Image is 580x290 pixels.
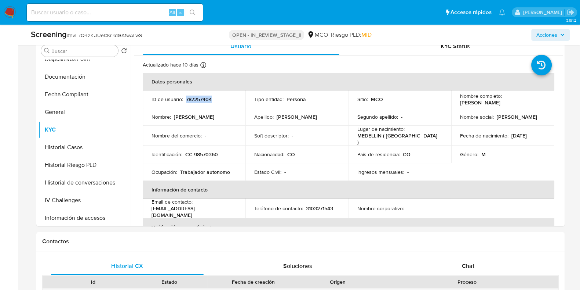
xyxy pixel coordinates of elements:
[254,205,303,212] p: Teléfono de contacto :
[460,93,502,99] p: Nombre completo :
[229,30,304,40] p: OPEN - IN_REVIEW_STAGE_II
[283,262,312,270] span: Soluciones
[143,73,554,90] th: Datos personales
[152,96,183,103] p: ID de usuario :
[174,114,214,120] p: [PERSON_NAME]
[307,31,328,39] div: MCO
[38,156,130,174] button: Historial Riesgo PLD
[460,114,494,120] p: Nombre social :
[38,209,130,227] button: Información de accesos
[287,96,306,103] p: Persona
[357,132,440,146] p: MEDELLIN ( [GEOGRAPHIC_DATA] )
[357,126,405,132] p: Lugar de nacimiento :
[460,99,500,106] p: [PERSON_NAME]
[38,86,130,103] button: Fecha Compliant
[152,169,177,175] p: Ocupación :
[357,205,404,212] p: Nombre corporativo :
[111,262,143,270] span: Historial CX
[460,151,478,158] p: Género :
[523,9,564,16] p: marcela.perdomo@mercadolibre.com.co
[152,198,193,205] p: Email de contacto :
[38,174,130,191] button: Historial de conversaciones
[460,132,508,139] p: Fecha de nacimiento :
[254,96,284,103] p: Tipo entidad :
[284,169,286,175] p: -
[287,151,295,158] p: CO
[186,96,212,103] p: 787257404
[371,96,383,103] p: MCO
[361,31,371,39] span: MID
[499,9,505,15] a: Notificaciones
[179,9,182,16] span: s
[121,48,127,56] button: Volver al orden por defecto
[185,7,200,18] button: search-icon
[212,278,295,286] div: Fecha de creación
[407,169,409,175] p: -
[481,151,486,158] p: M
[511,132,527,139] p: [DATE]
[254,132,289,139] p: Soft descriptor :
[531,29,570,41] button: Acciones
[143,61,198,68] p: Actualizado hace 10 días
[306,205,333,212] p: 3103271543
[566,17,576,23] span: 3.161.2
[38,68,130,86] button: Documentación
[143,181,554,198] th: Información de contacto
[152,132,202,139] p: Nombre del comercio :
[205,132,206,139] p: -
[401,114,402,120] p: -
[441,42,470,50] span: KYC Status
[292,132,293,139] p: -
[38,121,130,139] button: KYC
[357,169,404,175] p: Ingresos mensuales :
[51,48,115,54] input: Buscar
[567,8,574,16] a: Salir
[403,151,411,158] p: CO
[331,31,371,39] span: Riesgo PLD:
[38,103,130,121] button: General
[536,29,557,41] span: Acciones
[31,28,67,40] b: Screening
[185,151,218,158] p: CC 98570360
[357,96,368,103] p: Sitio :
[462,262,474,270] span: Chat
[381,278,553,286] div: Proceso
[152,114,171,120] p: Nombre :
[143,218,554,236] th: Verificación y cumplimiento
[38,139,130,156] button: Historial Casos
[42,238,559,245] h1: Contactos
[305,278,371,286] div: Origen
[169,9,175,16] span: Alt
[277,114,317,120] p: [PERSON_NAME]
[136,278,202,286] div: Estado
[38,191,130,209] button: IV Challenges
[357,151,400,158] p: País de residencia :
[254,151,284,158] p: Nacionalidad :
[357,114,398,120] p: Segundo apellido :
[67,32,142,39] span: # nvF7Q42KUUeCKrBdGAfwALwS
[254,169,281,175] p: Estado Civil :
[44,48,50,54] button: Buscar
[450,8,492,16] span: Accesos rápidos
[180,169,230,175] p: Trabajador autonomo
[152,205,234,218] p: [EMAIL_ADDRESS][DOMAIN_NAME]
[497,114,537,120] p: [PERSON_NAME]
[230,42,251,50] span: Usuario
[152,151,182,158] p: Identificación :
[61,278,126,286] div: Id
[27,8,203,17] input: Buscar usuario o caso...
[407,205,408,212] p: -
[254,114,274,120] p: Apellido :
